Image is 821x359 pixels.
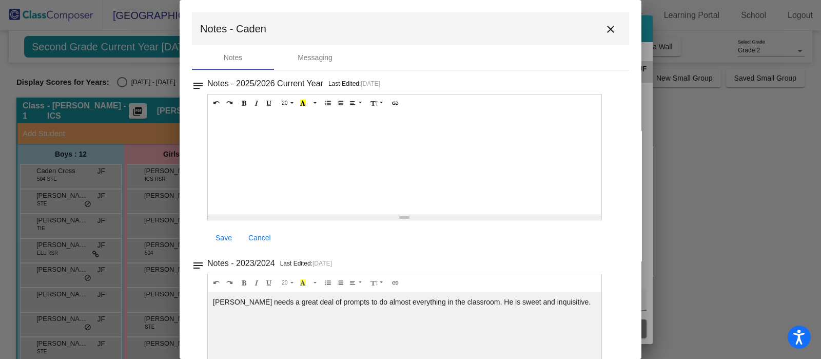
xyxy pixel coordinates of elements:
[263,277,276,289] button: Underline (CTRL+U)
[282,100,288,106] span: 20
[223,97,236,109] button: Redo (CTRL+Y)
[224,52,243,63] div: Notes
[223,277,236,289] button: Redo (CTRL+Y)
[322,277,335,289] button: Unordered list (CTRL+SHIFT+NUM7)
[328,79,380,89] p: Last Edited:
[238,97,251,109] button: Bold (CTRL+B)
[389,277,402,289] button: Link (CTRL+K)
[208,215,601,220] div: Resize
[361,80,380,87] span: [DATE]
[250,277,263,289] button: Italic (CTRL+I)
[309,97,319,109] button: More Color
[207,256,275,271] h3: Notes - 2023/2024
[250,97,263,109] button: Italic (CTRL+I)
[278,277,297,289] button: Font Size
[604,23,617,35] mat-icon: close
[278,97,297,109] button: Font Size
[216,234,232,242] span: Save
[192,256,204,269] mat-icon: notes
[192,77,204,89] mat-icon: notes
[248,234,271,242] span: Cancel
[210,97,223,109] button: Undo (CTRL+Z)
[297,97,309,109] button: Recent Color
[346,97,365,109] button: Paragraph
[207,77,323,91] h3: Notes - 2025/2026 Current Year
[334,277,347,289] button: Ordered list (CTRL+SHIFT+NUM8)
[312,260,332,267] span: [DATE]
[334,97,347,109] button: Ordered list (CTRL+SHIFT+NUM8)
[309,277,319,289] button: More Color
[389,97,402,109] button: Link (CTRL+K)
[297,277,309,289] button: Recent Color
[368,277,387,289] button: Line Height
[210,277,223,289] button: Undo (CTRL+Z)
[238,277,251,289] button: Bold (CTRL+B)
[298,52,333,63] div: Messaging
[346,277,365,289] button: Paragraph
[263,97,276,109] button: Underline (CTRL+U)
[200,21,266,37] span: Notes - Caden
[368,97,387,109] button: Line Height
[322,97,335,109] button: Unordered list (CTRL+SHIFT+NUM7)
[280,258,332,269] p: Last Edited:
[282,279,288,286] span: 20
